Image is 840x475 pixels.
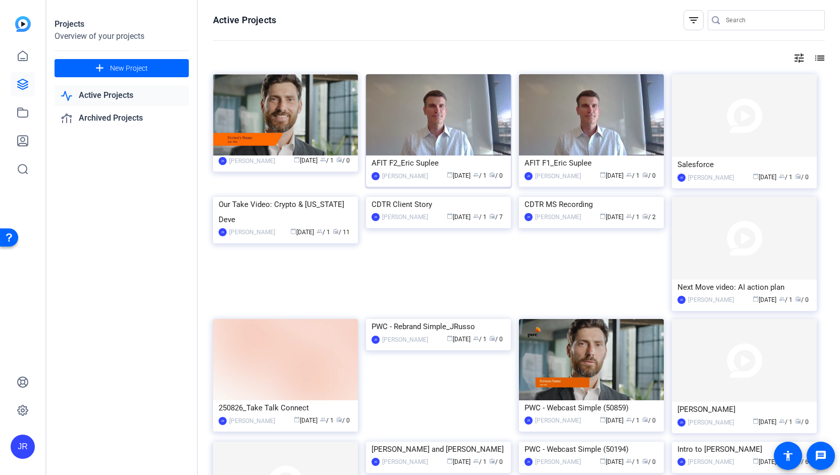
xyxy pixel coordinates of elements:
[473,458,487,465] span: / 1
[626,458,640,465] span: / 1
[688,417,734,428] div: [PERSON_NAME]
[333,229,350,236] span: / 11
[336,417,350,424] span: / 0
[795,174,809,181] span: / 0
[372,213,380,221] div: JR
[524,400,658,415] div: PWC - Webcast Simple (50859)
[294,157,318,164] span: [DATE]
[317,229,330,236] span: / 1
[219,157,227,165] div: JR
[677,174,686,182] div: JR
[15,16,31,32] img: blue-gradient.svg
[524,213,533,221] div: JR
[626,417,640,424] span: / 1
[795,296,801,302] span: radio
[382,335,428,345] div: [PERSON_NAME]
[642,416,648,423] span: radio
[294,416,300,423] span: calendar_today
[782,450,794,462] mat-icon: accessibility
[473,458,479,464] span: group
[795,418,801,424] span: radio
[813,52,825,64] mat-icon: list
[626,172,632,178] span: group
[795,418,809,426] span: / 0
[473,172,487,179] span: / 1
[294,156,300,163] span: calendar_today
[626,213,632,219] span: group
[753,418,776,426] span: [DATE]
[55,59,189,77] button: New Project
[688,457,734,467] div: [PERSON_NAME]
[372,442,505,457] div: [PERSON_NAME] and [PERSON_NAME]
[489,335,495,341] span: radio
[642,417,656,424] span: / 0
[815,450,827,462] mat-icon: message
[753,458,776,465] span: [DATE]
[447,335,453,341] span: calendar_today
[93,62,106,75] mat-icon: add
[600,172,623,179] span: [DATE]
[372,197,505,212] div: CDTR Client Story
[489,172,503,179] span: / 0
[524,458,533,466] div: JR
[213,14,276,26] h1: Active Projects
[473,213,479,219] span: group
[489,458,495,464] span: radio
[779,418,793,426] span: / 1
[320,417,334,424] span: / 1
[382,171,428,181] div: [PERSON_NAME]
[600,214,623,221] span: [DATE]
[372,336,380,344] div: JR
[642,458,648,464] span: radio
[320,156,326,163] span: group
[524,442,658,457] div: PWC - Webcast Simple (50194)
[489,172,495,178] span: radio
[753,418,759,424] span: calendar_today
[779,296,785,302] span: group
[333,228,339,234] span: radio
[489,213,495,219] span: radio
[336,416,342,423] span: radio
[677,296,686,304] div: JR
[489,458,503,465] span: / 0
[447,336,470,343] span: [DATE]
[600,458,606,464] span: calendar_today
[779,296,793,303] span: / 1
[688,173,734,183] div: [PERSON_NAME]
[642,172,648,178] span: radio
[688,14,700,26] mat-icon: filter_list
[524,197,658,212] div: CDTR MS Recording
[726,14,817,26] input: Search
[294,417,318,424] span: [DATE]
[535,415,581,426] div: [PERSON_NAME]
[753,296,759,302] span: calendar_today
[779,173,785,179] span: group
[626,214,640,221] span: / 1
[677,418,686,427] div: JR
[219,228,227,236] div: JR
[677,458,686,466] div: JR
[524,172,533,180] div: JR
[489,214,503,221] span: / 7
[600,458,623,465] span: [DATE]
[55,18,189,30] div: Projects
[600,213,606,219] span: calendar_today
[600,416,606,423] span: calendar_today
[290,228,296,234] span: calendar_today
[677,157,811,172] div: Salesforce
[600,172,606,178] span: calendar_today
[753,173,759,179] span: calendar_today
[795,296,809,303] span: / 0
[447,172,470,179] span: [DATE]
[219,400,352,415] div: 250826_Take Talk Connect
[372,458,380,466] div: JR
[677,442,811,457] div: Intro to [PERSON_NAME]
[55,108,189,129] a: Archived Projects
[642,213,648,219] span: radio
[372,319,505,334] div: PWC - Rebrand Simple_JRusso
[290,229,314,236] span: [DATE]
[229,416,275,426] div: [PERSON_NAME]
[753,458,759,464] span: calendar_today
[317,228,323,234] span: group
[229,156,275,166] div: [PERSON_NAME]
